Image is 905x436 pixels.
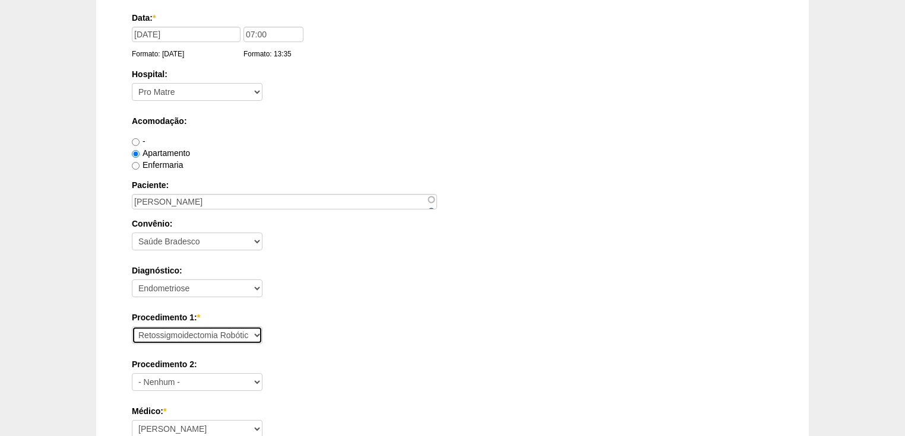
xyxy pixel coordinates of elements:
label: Acomodação: [132,115,773,127]
label: Hospital: [132,68,773,80]
label: Apartamento [132,148,190,158]
input: Enfermaria [132,162,140,170]
span: Este campo é obrigatório. [153,13,156,23]
input: Apartamento [132,150,140,158]
label: Enfermaria [132,160,183,170]
label: Convênio: [132,218,773,230]
div: Formato: [DATE] [132,48,243,60]
label: - [132,136,145,146]
label: Procedimento 2: [132,358,773,370]
input: - [132,138,140,146]
div: Formato: 13:35 [243,48,306,60]
label: Diagnóstico: [132,265,773,276]
label: Médico: [132,405,773,417]
label: Paciente: [132,179,773,191]
span: Este campo é obrigatório. [163,406,166,416]
label: Procedimento 1: [132,311,773,323]
label: Data: [132,12,769,24]
span: Este campo é obrigatório. [197,313,200,322]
